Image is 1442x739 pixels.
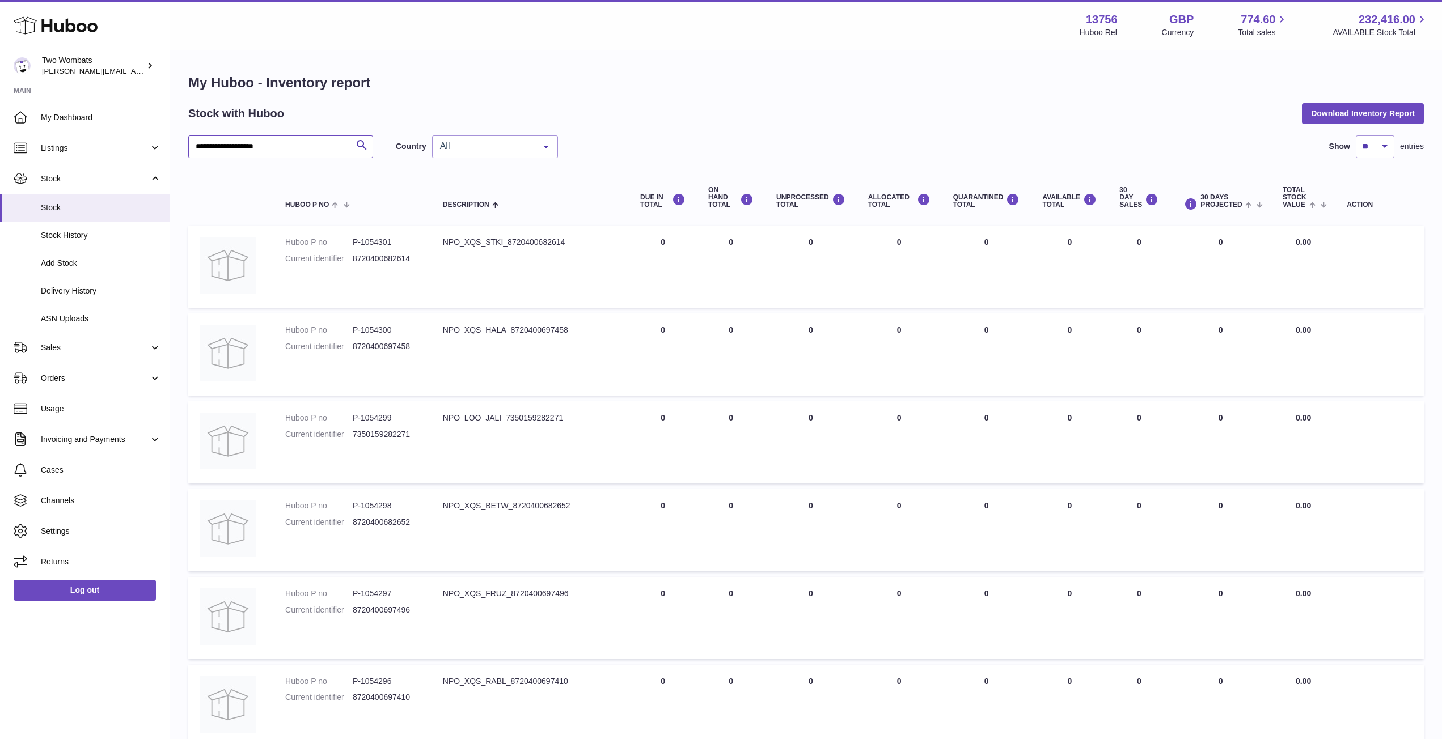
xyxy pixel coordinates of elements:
img: product image [200,325,256,381]
label: Show [1329,141,1350,152]
span: 0 [984,237,989,247]
dd: P-1054301 [353,237,420,248]
span: 0 [984,325,989,334]
td: 0 [629,401,697,483]
div: ON HAND Total [708,186,754,209]
dd: 8720400682652 [353,517,420,528]
span: Listings [41,143,149,154]
td: 0 [629,489,697,571]
td: 0 [765,401,857,483]
dd: P-1054300 [353,325,420,335]
img: product image [200,676,256,733]
dt: Huboo P no [285,413,353,423]
td: 0 [629,313,697,396]
dt: Current identifier [285,429,353,440]
span: 0 [984,501,989,510]
strong: 13756 [1086,12,1118,27]
img: product image [200,237,256,294]
div: Action [1347,201,1413,209]
span: 0.00 [1296,413,1311,422]
div: ALLOCATED Total [868,193,931,209]
span: entries [1400,141,1424,152]
td: 0 [765,489,857,571]
span: 0.00 [1296,237,1311,247]
span: 30 DAYS PROJECTED [1200,194,1242,209]
dt: Current identifier [285,253,353,264]
td: 0 [1031,401,1108,483]
td: 0 [857,226,942,308]
td: 0 [1170,313,1271,396]
span: ASN Uploads [41,313,161,324]
dt: Huboo P no [285,237,353,248]
span: 0 [984,677,989,686]
span: Total sales [1238,27,1288,38]
span: Add Stock [41,258,161,269]
span: Invoicing and Payments [41,434,149,445]
td: 0 [697,489,765,571]
td: 0 [697,401,765,483]
img: product image [200,500,256,557]
td: 0 [1108,313,1170,396]
td: 0 [857,313,942,396]
dt: Huboo P no [285,588,353,599]
td: 0 [697,577,765,659]
span: 0.00 [1296,677,1311,686]
div: NPO_XQS_BETW_8720400682652 [443,500,618,511]
img: product image [200,588,256,645]
dd: 7350159282271 [353,429,420,440]
div: NPO_LOO_JALI_7350159282271 [443,413,618,423]
span: Settings [41,526,161,537]
label: Country [396,141,426,152]
span: Stock [41,202,161,213]
td: 0 [1031,226,1108,308]
span: Channels [41,495,161,506]
h1: My Huboo - Inventory report [188,74,1424,92]
span: All [437,141,535,152]
span: Delivery History [41,286,161,296]
dt: Huboo P no [285,325,353,335]
dd: 8720400682614 [353,253,420,264]
td: 0 [1108,489,1170,571]
span: 232,416.00 [1359,12,1415,27]
dt: Current identifier [285,517,353,528]
span: 774.60 [1241,12,1275,27]
div: Huboo Ref [1080,27,1118,38]
div: NPO_XQS_FRUZ_8720400697496 [443,588,618,599]
span: Stock History [41,230,161,241]
td: 0 [1108,226,1170,308]
td: 0 [1170,401,1271,483]
dt: Huboo P no [285,676,353,687]
td: 0 [1170,577,1271,659]
span: Stock [41,173,149,184]
div: QUARANTINED Total [953,193,1020,209]
div: UNPROCESSED Total [776,193,845,209]
td: 0 [1031,489,1108,571]
dt: Current identifier [285,692,353,703]
dd: P-1054298 [353,500,420,511]
span: 0.00 [1296,501,1311,510]
td: 0 [1170,489,1271,571]
div: DUE IN TOTAL [640,193,686,209]
span: Returns [41,557,161,567]
td: 0 [697,313,765,396]
td: 0 [1108,401,1170,483]
dd: P-1054297 [353,588,420,599]
dt: Current identifier [285,605,353,615]
div: NPO_XQS_RABL_8720400697410 [443,676,618,687]
span: 0.00 [1296,325,1311,334]
div: Two Wombats [42,55,144,77]
span: Total stock value [1283,186,1306,209]
div: AVAILABLE Total [1042,193,1097,209]
td: 0 [1031,577,1108,659]
td: 0 [697,226,765,308]
dt: Huboo P no [285,500,353,511]
td: 0 [765,577,857,659]
td: 0 [765,226,857,308]
span: [PERSON_NAME][EMAIL_ADDRESS][PERSON_NAME][DOMAIN_NAME] [42,66,288,75]
span: My Dashboard [41,112,161,123]
td: 0 [857,401,942,483]
strong: GBP [1169,12,1194,27]
dd: P-1054299 [353,413,420,423]
span: Sales [41,342,149,353]
span: Description [443,201,489,209]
